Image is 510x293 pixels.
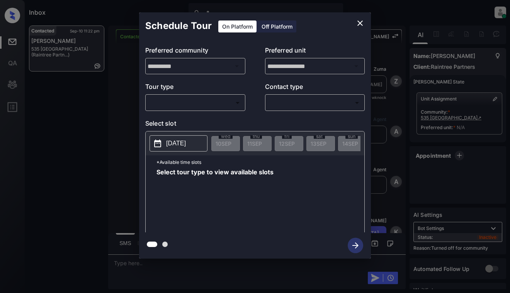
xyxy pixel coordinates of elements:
p: Preferred community [145,46,245,58]
span: Select tour type to view available slots [156,169,274,231]
p: Preferred unit [265,46,365,58]
button: [DATE] [150,135,207,152]
p: *Available time slots [156,155,364,169]
p: [DATE] [166,139,186,148]
h2: Schedule Tour [139,12,218,39]
div: Off Platform [258,20,296,32]
p: Contact type [265,82,365,94]
p: Tour type [145,82,245,94]
button: close [352,15,368,31]
p: Select slot [145,119,365,131]
div: On Platform [218,20,257,32]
